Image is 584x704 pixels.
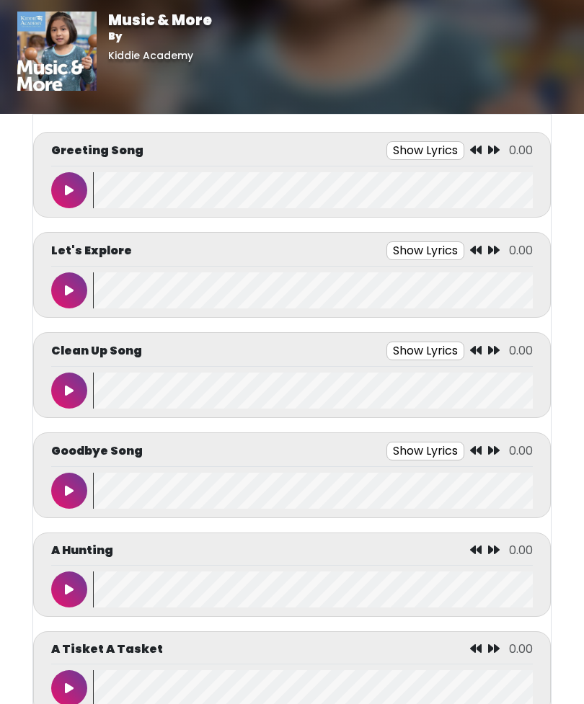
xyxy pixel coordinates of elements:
p: Clean Up Song [51,342,142,360]
span: 0.00 [509,641,533,657]
p: Let's Explore [51,242,132,259]
button: Show Lyrics [386,141,464,160]
p: A Tisket A Tasket [51,641,163,658]
h6: Kiddie Academy [108,50,212,62]
span: 0.00 [509,442,533,459]
p: By [108,29,212,44]
p: A Hunting [51,542,113,559]
span: 0.00 [509,542,533,558]
button: Show Lyrics [386,342,464,360]
span: 0.00 [509,142,533,159]
img: 01vrkzCYTteBT1eqlInO [17,12,97,91]
p: Goodbye Song [51,442,143,460]
button: Show Lyrics [386,442,464,460]
p: Greeting Song [51,142,143,159]
h1: Music & More [108,12,212,29]
span: 0.00 [509,242,533,259]
button: Show Lyrics [386,241,464,260]
span: 0.00 [509,342,533,359]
